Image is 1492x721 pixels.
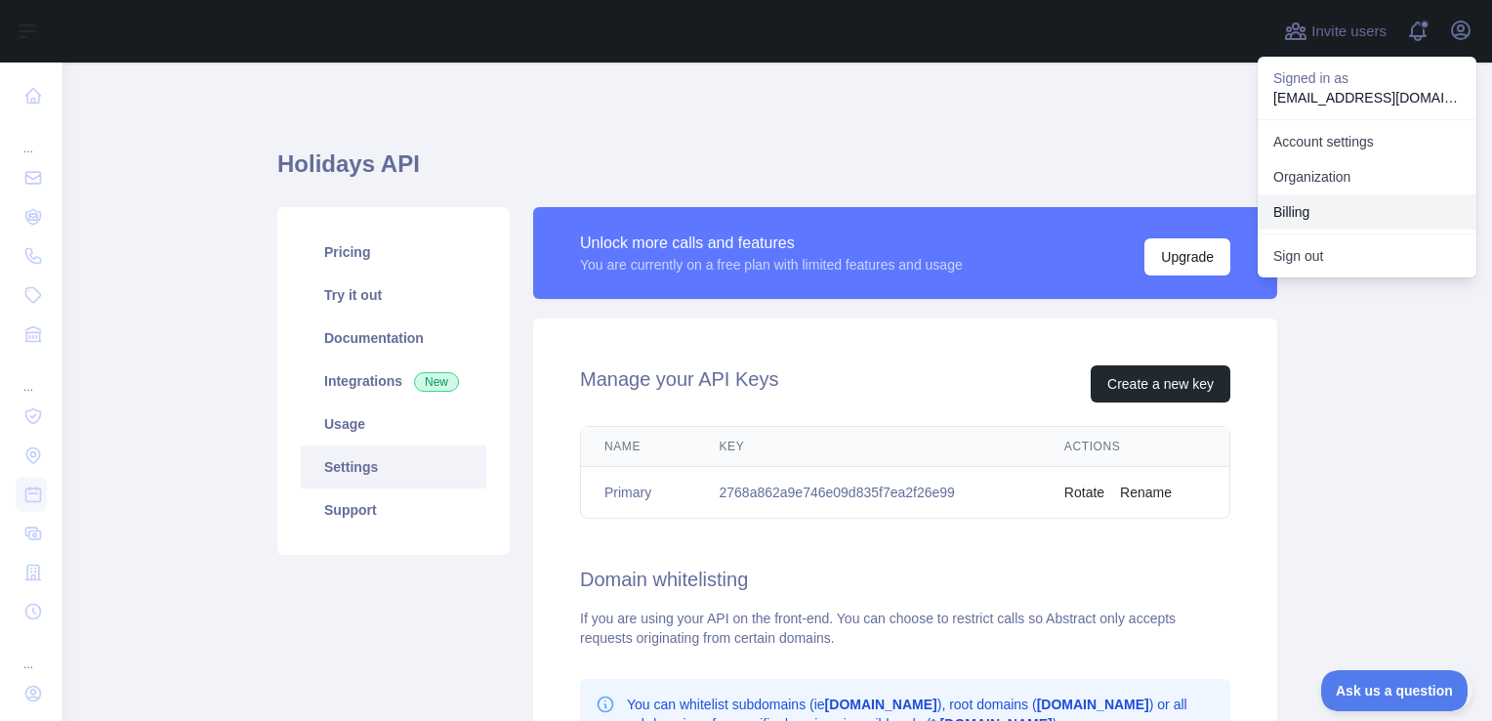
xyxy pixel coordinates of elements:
p: Signed in as [1273,68,1461,88]
td: 2768a862a9e746e09d835f7ea2f26e99 [696,467,1041,519]
th: Name [581,427,696,467]
a: Support [301,488,486,531]
div: ... [16,356,47,395]
h1: Holidays API [277,148,1277,195]
span: New [414,372,459,392]
span: Invite users [1311,21,1387,43]
button: Rename [1120,483,1172,502]
h2: Domain whitelisting [580,566,1230,593]
div: You are currently on a free plan with limited features and usage [580,255,963,275]
button: Rotate [1064,483,1104,502]
b: [DOMAIN_NAME] [825,697,937,712]
a: Account settings [1258,124,1476,159]
div: ... [16,117,47,156]
th: Actions [1041,427,1229,467]
td: Primary [581,467,696,519]
button: Sign out [1258,238,1476,274]
a: Integrations New [301,360,486,403]
button: Upgrade [1144,238,1230,276]
button: Create a new key [1091,365,1230,403]
b: [DOMAIN_NAME] [1037,697,1149,712]
p: [EMAIL_ADDRESS][DOMAIN_NAME] [1273,88,1461,107]
th: Key [696,427,1041,467]
iframe: Toggle Customer Support [1321,670,1472,711]
h2: Manage your API Keys [580,365,778,403]
button: Invite users [1280,16,1390,47]
div: If you are using your API on the front-end. You can choose to restrict calls so Abstract only acc... [580,609,1230,648]
a: Documentation [301,317,486,360]
div: Unlock more calls and features [580,232,963,255]
div: ... [16,633,47,672]
a: Pricing [301,231,486,274]
a: Usage [301,403,486,445]
a: Settings [301,445,486,488]
a: Organization [1258,159,1476,194]
a: Try it out [301,274,486,317]
button: Billing [1258,194,1476,230]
